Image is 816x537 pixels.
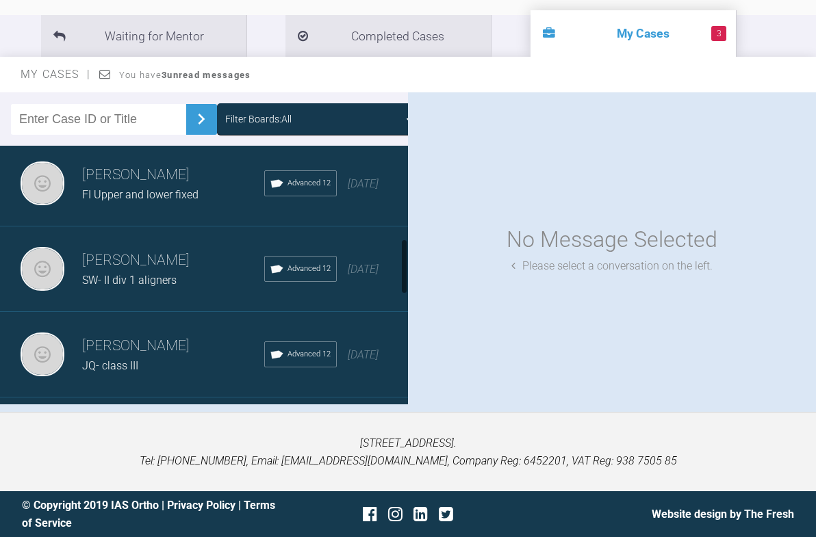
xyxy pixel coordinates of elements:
[348,177,379,190] span: [DATE]
[348,348,379,361] span: [DATE]
[288,348,331,361] span: Advanced 12
[288,177,331,189] span: Advanced 12
[21,332,64,376] img: Jessica Nethercote
[82,163,264,187] h3: [PERSON_NAME]
[21,68,91,81] span: My Cases
[21,161,64,205] img: Jessica Nethercote
[41,15,246,57] li: Waiting for Mentor
[511,257,713,275] div: Please select a conversation on the left.
[531,10,736,57] li: My Cases
[11,104,186,135] input: Enter Case ID or Title
[82,188,199,201] span: FI Upper and lower fixed
[22,497,279,532] div: © Copyright 2019 IAS Ortho | |
[21,247,64,291] img: Jessica Nethercote
[285,15,491,57] li: Completed Cases
[348,263,379,276] span: [DATE]
[711,26,726,41] span: 3
[82,335,264,358] h3: [PERSON_NAME]
[190,108,212,130] img: chevronRight.28bd32b0.svg
[82,359,138,372] span: JQ- class III
[288,263,331,275] span: Advanced 12
[22,434,794,469] p: [STREET_ADDRESS]. Tel: [PHONE_NUMBER], Email: [EMAIL_ADDRESS][DOMAIN_NAME], Company Reg: 6452201,...
[119,70,251,80] span: You have
[162,70,251,80] strong: 3 unread messages
[82,249,264,272] h3: [PERSON_NAME]
[167,499,235,512] a: Privacy Policy
[82,274,177,287] span: SW- II div 1 aligners
[225,112,292,127] div: Filter Boards: All
[652,508,794,521] a: Website design by The Fresh
[22,499,275,529] a: Terms of Service
[507,222,717,257] div: No Message Selected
